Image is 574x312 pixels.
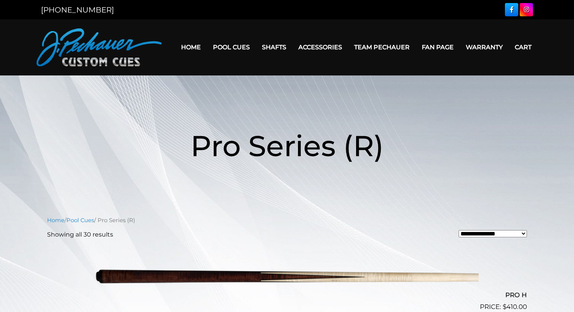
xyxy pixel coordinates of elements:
[47,245,527,312] a: PRO H $410.00
[416,38,460,57] a: Fan Page
[47,230,113,239] p: Showing all 30 results
[509,38,538,57] a: Cart
[47,288,527,302] h2: PRO H
[292,38,348,57] a: Accessories
[66,217,94,224] a: Pool Cues
[175,38,207,57] a: Home
[191,128,384,163] span: Pro Series (R)
[41,5,114,14] a: [PHONE_NUMBER]
[348,38,416,57] a: Team Pechauer
[47,216,527,224] nav: Breadcrumb
[47,217,65,224] a: Home
[95,245,479,309] img: PRO H
[460,38,509,57] a: Warranty
[503,303,527,310] bdi: 410.00
[459,230,527,237] select: Shop order
[256,38,292,57] a: Shafts
[207,38,256,57] a: Pool Cues
[36,28,162,66] img: Pechauer Custom Cues
[503,303,506,310] span: $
